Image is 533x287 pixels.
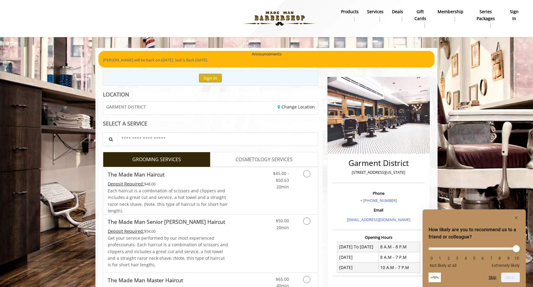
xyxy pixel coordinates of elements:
b: sign in [508,8,520,22]
b: products [341,8,359,15]
p: Get your service performed by our most experienced professionals. Each haircut is a combination o... [108,235,228,268]
li: 8 [497,256,503,261]
b: The Made Man Haircut [108,170,164,179]
b: The Made Man Senior [PERSON_NAME] Haircut [108,217,225,226]
a: DealsDeals [388,7,407,23]
li: 2 [446,256,452,261]
span: Not likely at all [430,263,456,268]
li: 6 [480,256,486,261]
b: Membership [438,8,463,15]
a: + [PHONE_NUMBER] [360,198,397,203]
b: Services [367,8,384,15]
h3: Opening Hours [333,235,425,239]
span: This service needs some Advance to be paid before we block your appointment [108,181,144,187]
b: Series packages [472,8,500,22]
h3: Email [334,208,423,212]
a: sign insign in [504,7,524,23]
b: Deals [392,8,403,15]
a: Change Location [278,104,315,110]
b: gift cards [411,8,429,22]
button: Sign In [199,74,222,82]
li: 3 [454,256,460,261]
b: LOCATION [103,91,129,98]
div: $54.00 [108,228,228,235]
a: ServicesServices [363,7,388,23]
p: [PERSON_NAME] will be back on [DATE]. Sod is Back [DATE]. [103,57,430,63]
td: [DATE] [337,252,379,262]
span: GROOMING SERVICES [132,156,181,164]
li: 0 [429,256,435,261]
span: Each haircut is a combination of scissors and clippers and includes a great cut and service, a ho... [108,188,228,214]
li: 5 [471,256,477,261]
li: 4 [463,256,469,261]
a: MembershipMembership [433,7,468,23]
span: COSMETOLOGY SERVICES [236,156,293,164]
span: 20min [276,225,289,230]
span: $45.00 - $50.63 [273,170,289,183]
span: This service needs some Advance to be paid before we block your appointment [108,228,144,234]
button: Service Search [103,132,118,146]
span: Extremely likely [492,263,520,268]
h2: Garment District [334,159,423,167]
div: How likely are you to recommend us to a friend or colleague? Select an option from 0 to 10, with ... [429,214,520,282]
td: [DATE] [337,262,379,273]
li: 10 [514,256,520,261]
td: 10 A.M - 7 P.M [378,262,420,273]
button: Skip [489,275,496,280]
li: 9 [505,256,511,261]
td: 8 A.M - 8 P.M [378,242,420,252]
a: Productsproducts [337,7,363,23]
span: 20min [276,184,289,190]
button: Next question [501,273,520,282]
button: Hide survey [513,214,520,221]
td: [DATE] To [DATE] [337,242,379,252]
a: [EMAIL_ADDRESS][DOMAIN_NAME] [347,217,410,222]
span: $50.00 [276,218,289,223]
a: Gift cardsgift cards [407,7,433,30]
div: SELECT A SERVICE [103,121,318,126]
span: $65.00 [276,276,289,282]
span: GARMENT DISTRICT [106,105,146,109]
h2: How likely are you to recommend us to a friend or colleague? Select an option from 0 to 10, with ... [429,226,520,241]
div: How likely are you to recommend us to a friend or colleague? Select an option from 0 to 10, with ... [429,243,520,268]
li: 1 [437,256,443,261]
td: 8 A.M - 7 P.M [378,252,420,262]
p: [STREET_ADDRESS][US_STATE] [334,169,423,176]
div: $48.00 [108,181,228,187]
h3: Phone [334,191,423,195]
b: Announcements [252,51,282,57]
li: 7 [488,256,494,261]
a: Series packagesSeries packages [468,7,504,30]
img: Made Man Barbershop logo [238,2,321,35]
b: The Made Man Master Haircut [108,276,183,284]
